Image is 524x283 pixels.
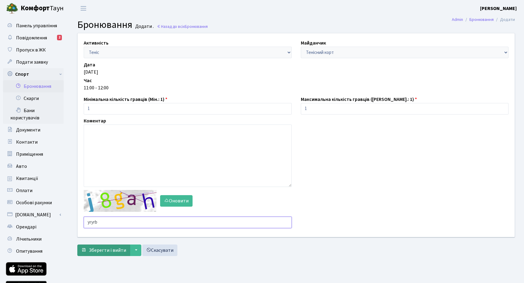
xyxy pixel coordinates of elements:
[134,24,154,29] small: Додати .
[21,3,50,13] b: Комфорт
[160,195,193,207] button: Оновити
[21,3,64,14] span: Таун
[89,247,126,254] span: Зберегти і вийти
[3,20,64,32] a: Панель управління
[76,3,91,13] button: Переключити навігацію
[84,190,156,212] img: default
[84,68,509,76] div: [DATE]
[16,236,42,242] span: Лічильники
[3,105,64,124] a: Бани користувачів
[3,209,64,221] a: [DOMAIN_NAME]
[480,5,517,12] a: [PERSON_NAME]
[16,163,27,170] span: Авто
[3,124,64,136] a: Документи
[3,32,64,44] a: Повідомлення2
[3,245,64,257] a: Опитування
[84,84,509,92] div: 11:00 - 12:00
[469,16,494,23] a: Бронювання
[3,136,64,148] a: Контакти
[301,96,417,103] label: Максимальна кількість гравців ([PERSON_NAME].: 1)
[16,224,36,230] span: Орендарі
[142,245,177,256] a: Скасувати
[16,187,32,194] span: Оплати
[3,197,64,209] a: Особові рахунки
[3,56,64,68] a: Подати заявку
[16,199,52,206] span: Особові рахунки
[3,185,64,197] a: Оплати
[3,233,64,245] a: Лічильники
[157,24,208,29] a: Назад до всіхБронювання
[16,47,46,53] span: Пропуск в ЖК
[84,96,167,103] label: Мінімальна кількість гравців (Мін.: 1)
[3,160,64,172] a: Авто
[185,24,208,29] span: Бронювання
[3,44,64,56] a: Пропуск в ЖК
[494,16,515,23] li: Додати
[3,172,64,185] a: Квитанції
[16,175,38,182] span: Квитанції
[57,35,62,40] div: 2
[84,39,109,47] label: Активність
[3,68,64,80] a: Спорт
[16,151,43,158] span: Приміщення
[452,16,463,23] a: Admin
[84,77,92,84] label: Час
[3,148,64,160] a: Приміщення
[16,248,42,255] span: Опитування
[84,61,95,68] label: Дата
[16,127,40,133] span: Документи
[16,59,48,65] span: Подати заявку
[3,92,64,105] a: Скарги
[77,245,130,256] button: Зберегти і вийти
[16,22,57,29] span: Панель управління
[16,35,47,41] span: Повідомлення
[443,13,524,26] nav: breadcrumb
[6,2,18,15] img: logo.png
[84,217,292,228] input: Введіть текст із зображення
[3,80,64,92] a: Бронювання
[301,39,326,47] label: Майданчик
[84,117,106,125] label: Коментар
[77,18,132,32] span: Бронювання
[16,139,38,145] span: Контакти
[3,221,64,233] a: Орендарі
